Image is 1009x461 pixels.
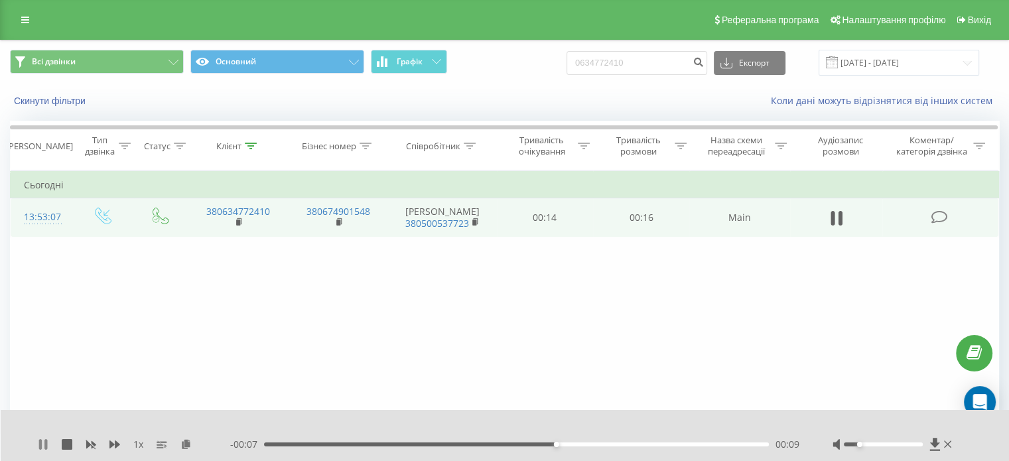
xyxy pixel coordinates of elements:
[24,204,59,230] div: 13:53:07
[554,442,559,447] div: Accessibility label
[11,172,999,198] td: Сьогодні
[216,141,241,152] div: Клієнт
[856,442,862,447] div: Accessibility label
[206,205,270,218] a: 380634772410
[509,135,575,157] div: Тривалість очікування
[567,51,707,75] input: Пошук за номером
[714,51,785,75] button: Експорт
[593,198,689,237] td: 00:16
[190,50,364,74] button: Основний
[405,217,469,230] a: 380500537723
[230,438,264,451] span: - 00:07
[406,141,460,152] div: Співробітник
[497,198,593,237] td: 00:14
[144,141,170,152] div: Статус
[302,141,356,152] div: Бізнес номер
[802,135,880,157] div: Аудіозапис розмови
[397,57,423,66] span: Графік
[84,135,115,157] div: Тип дзвінка
[371,50,447,74] button: Графік
[775,438,799,451] span: 00:09
[968,15,991,25] span: Вихід
[964,386,996,418] div: Open Intercom Messenger
[702,135,772,157] div: Назва схеми переадресації
[892,135,970,157] div: Коментар/категорія дзвінка
[10,95,92,107] button: Скинути фільтри
[689,198,789,237] td: Main
[10,50,184,74] button: Всі дзвінки
[389,198,497,237] td: [PERSON_NAME]
[771,94,999,107] a: Коли дані можуть відрізнятися вiд інших систем
[605,135,671,157] div: Тривалість розмови
[842,15,945,25] span: Налаштування профілю
[133,438,143,451] span: 1 x
[722,15,819,25] span: Реферальна програма
[306,205,370,218] a: 380674901548
[6,141,73,152] div: [PERSON_NAME]
[32,56,76,67] span: Всі дзвінки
